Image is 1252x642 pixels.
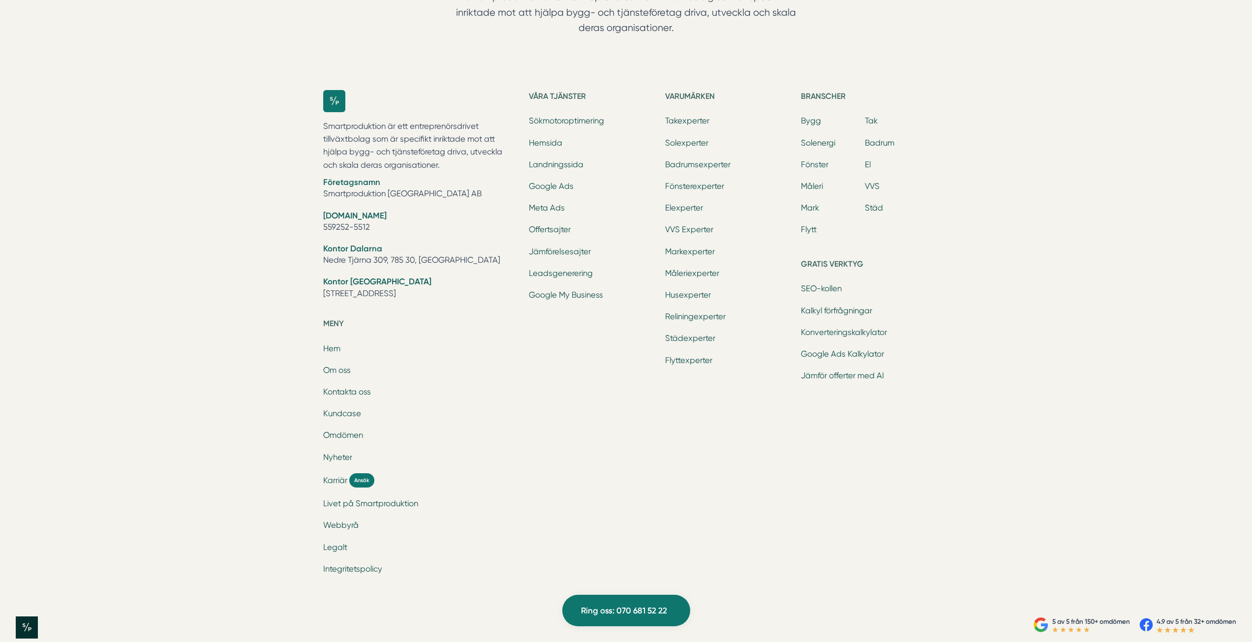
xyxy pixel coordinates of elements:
a: Badrum [865,138,894,148]
p: 5 av 5 från 150+ omdömen [1052,616,1130,627]
a: Ring oss: 070 681 52 22 [562,595,690,626]
a: Solexperter [665,138,708,148]
a: Fönsterexperter [665,182,724,191]
strong: Företagsnamn [323,177,380,187]
a: Hem [323,344,340,353]
h5: Branscher [801,90,929,106]
a: Reliningexperter [665,312,726,321]
a: VVS [865,182,880,191]
h5: Gratis verktyg [801,258,929,274]
a: Jämförelsesajter [529,247,591,256]
a: Tak [865,116,878,125]
strong: Kontor Dalarna [323,244,382,253]
a: Omdömen [323,430,363,440]
a: Kontakta oss [323,387,371,397]
a: Om oss [323,366,351,375]
span: Karriär [323,475,347,486]
h5: Varumärken [665,90,793,106]
a: Karriär Ansök [323,473,518,488]
span: Ansök [349,473,374,488]
a: Bygg [801,116,821,125]
a: Mark [801,203,819,213]
a: Sökmotoroptimering [529,116,604,125]
a: Kundcase [323,409,361,418]
p: Smartproduktion är ett entreprenörsdrivet tillväxtbolag som är specifikt inriktade mot att hjälpa... [323,120,518,172]
li: 559252-5512 [323,210,518,235]
span: Ring oss: 070 681 52 22 [581,604,667,617]
a: Jämför offerter med AI [801,371,884,380]
a: Leadsgenerering [529,269,593,278]
a: Hemsida [529,138,562,148]
a: Meta Ads [529,203,565,213]
strong: Kontor [GEOGRAPHIC_DATA] [323,276,431,286]
h5: Våra tjänster [529,90,657,106]
a: Solenergi [801,138,835,148]
a: Städ [865,203,883,213]
p: 4.9 av 5 från 32+ omdömen [1157,616,1236,627]
a: Fönster [801,160,828,169]
a: El [865,160,871,169]
a: Flytt [801,225,817,234]
a: Nyheter [323,453,352,462]
a: Google Ads Kalkylator [801,349,884,359]
strong: [DOMAIN_NAME] [323,211,387,220]
a: Livet på Smartproduktion [323,499,418,508]
a: Offertsajter [529,225,571,234]
a: Flyttexperter [665,356,712,365]
a: Måleri [801,182,823,191]
a: Legalt [323,543,347,552]
a: Badrumsexperter [665,160,731,169]
li: Smartproduktion [GEOGRAPHIC_DATA] AB [323,177,518,202]
a: Måleriexperter [665,269,719,278]
a: Konverteringskalkylator [801,328,887,337]
a: Husexperter [665,290,711,300]
a: Integritetspolicy [323,564,382,574]
a: Markexperter [665,247,715,256]
a: VVS Experter [665,225,713,234]
a: SEO-kollen [801,284,842,293]
a: Google Ads [529,182,574,191]
a: Städexperter [665,334,715,343]
h5: Meny [323,317,518,333]
a: Takexperter [665,116,709,125]
li: [STREET_ADDRESS] [323,276,518,301]
a: Webbyrå [323,520,359,530]
li: Nedre Tjärna 309, 785 30, [GEOGRAPHIC_DATA] [323,243,518,268]
a: Google My Business [529,290,603,300]
a: Landningssida [529,160,583,169]
a: Kalkyl förfrågningar [801,306,872,315]
a: Elexperter [665,203,703,213]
